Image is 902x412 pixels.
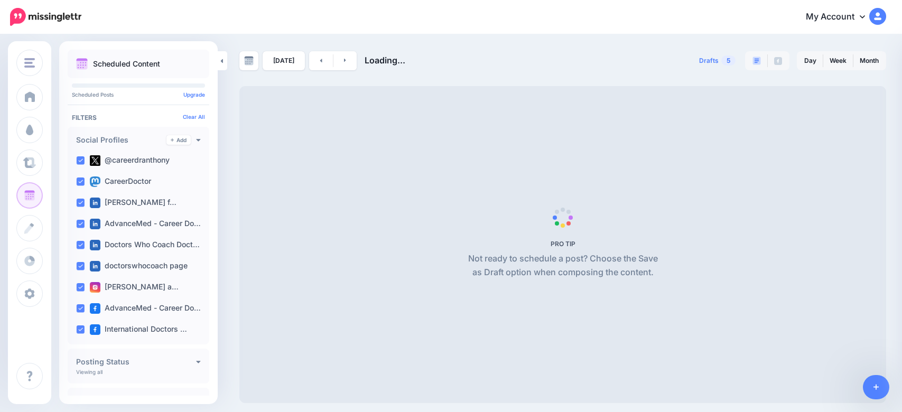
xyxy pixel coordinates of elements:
[90,176,100,187] img: mastodon-square.png
[90,324,100,335] img: facebook-square.png
[90,176,151,187] label: CareerDoctor
[72,114,205,121] h4: Filters
[183,91,205,98] a: Upgrade
[10,8,81,26] img: Missinglettr
[795,4,886,30] a: My Account
[76,369,103,375] p: Viewing all
[798,52,823,69] a: Day
[76,136,166,144] h4: Social Profiles
[90,303,100,314] img: facebook-square.png
[699,58,719,64] span: Drafts
[90,282,100,293] img: instagram-square.png
[90,282,179,293] label: [PERSON_NAME] a…
[183,114,205,120] a: Clear All
[90,261,100,271] img: linkedin-square.png
[464,240,662,248] h5: PRO TIP
[774,57,782,65] img: facebook-grey-square.png
[752,57,761,65] img: paragraph-boxed.png
[263,51,305,70] a: [DATE]
[693,51,742,70] a: Drafts5
[90,219,100,229] img: linkedin-square.png
[166,135,191,145] a: Add
[90,198,176,208] label: [PERSON_NAME] f…
[72,92,205,97] p: Scheduled Posts
[721,55,736,65] span: 5
[90,240,200,250] label: Doctors Who Coach Doct…
[90,240,100,250] img: linkedin-square.png
[365,55,405,65] span: Loading...
[464,252,662,279] p: Not ready to schedule a post? Choose the Save as Draft option when composing the content.
[90,219,201,229] label: AdvanceMed - Career Do…
[244,56,254,65] img: calendar-grey-darker.png
[76,358,196,366] h4: Posting Status
[24,58,35,68] img: menu.png
[823,52,853,69] a: Week
[90,155,100,166] img: twitter-square.png
[853,52,885,69] a: Month
[90,261,188,271] label: doctorswhocoach page
[76,58,88,70] img: calendar.png
[90,324,187,335] label: International Doctors …
[93,60,160,68] p: Scheduled Content
[90,198,100,208] img: linkedin-square.png
[90,155,170,166] label: @careerdranthony
[90,303,201,314] label: AdvanceMed - Career Do…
